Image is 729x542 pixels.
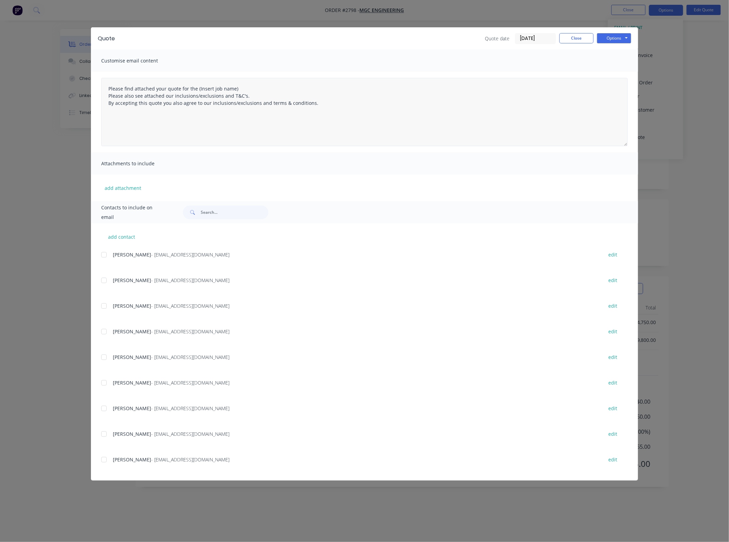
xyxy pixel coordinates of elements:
[151,456,229,463] span: - [EMAIL_ADDRESS][DOMAIN_NAME]
[604,455,621,464] button: edit
[604,378,621,387] button: edit
[151,251,229,258] span: - [EMAIL_ADDRESS][DOMAIN_NAME]
[604,327,621,336] button: edit
[559,33,594,43] button: Close
[151,277,229,283] span: - [EMAIL_ADDRESS][DOMAIN_NAME]
[113,456,151,463] span: [PERSON_NAME]
[485,35,509,42] span: Quote date
[604,352,621,362] button: edit
[101,78,628,146] textarea: Please find attached your quote for the (Insert job name) Please also see attached our inclusions...
[151,379,229,386] span: - [EMAIL_ADDRESS][DOMAIN_NAME]
[101,203,166,222] span: Contacts to include on email
[151,431,229,437] span: - [EMAIL_ADDRESS][DOMAIN_NAME]
[113,328,151,335] span: [PERSON_NAME]
[113,354,151,360] span: [PERSON_NAME]
[101,232,142,242] button: add contact
[113,431,151,437] span: [PERSON_NAME]
[101,159,176,168] span: Attachments to include
[604,250,621,259] button: edit
[113,303,151,309] span: [PERSON_NAME]
[113,277,151,283] span: [PERSON_NAME]
[101,183,145,193] button: add attachment
[604,301,621,310] button: edit
[113,379,151,386] span: [PERSON_NAME]
[151,354,229,360] span: - [EMAIL_ADDRESS][DOMAIN_NAME]
[98,34,115,43] div: Quote
[151,328,229,335] span: - [EMAIL_ADDRESS][DOMAIN_NAME]
[201,206,268,219] input: Search...
[113,405,151,412] span: [PERSON_NAME]
[604,429,621,439] button: edit
[597,33,631,43] button: Options
[151,303,229,309] span: - [EMAIL_ADDRESS][DOMAIN_NAME]
[101,56,176,66] span: Customise email content
[604,276,621,285] button: edit
[604,404,621,413] button: edit
[151,405,229,412] span: - [EMAIL_ADDRESS][DOMAIN_NAME]
[113,251,151,258] span: [PERSON_NAME]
